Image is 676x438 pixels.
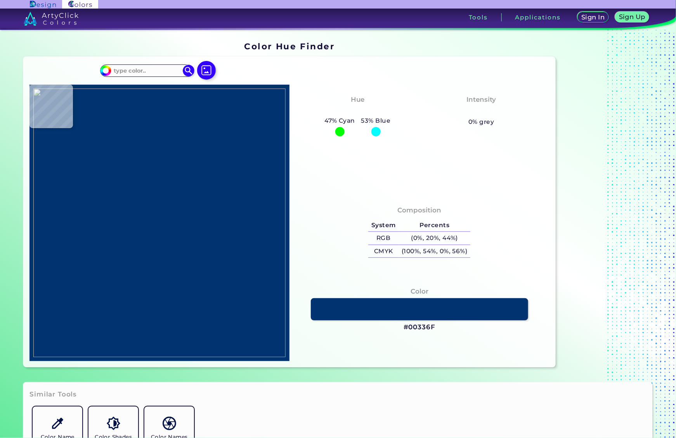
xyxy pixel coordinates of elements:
img: icon search [183,65,194,76]
h3: Cyan-Blue [336,106,380,116]
h4: Hue [351,94,364,105]
img: icon_color_name_finder.svg [51,417,64,430]
h4: Composition [397,205,441,216]
h3: Applications [515,14,561,20]
h5: 0% grey [468,117,494,127]
a: Sign Up [617,12,648,22]
h5: System [368,219,399,232]
h5: Percents [399,219,471,232]
img: icon_color_names_dictionary.svg [163,417,176,430]
h1: Color Hue Finder [244,40,335,52]
h3: Tools [469,14,488,20]
h5: RGB [368,232,399,245]
h5: Sign In [582,14,604,20]
h4: Color [411,286,428,297]
h5: Sign Up [620,14,644,20]
h3: Vibrant [465,106,498,116]
h3: Similar Tools [29,390,77,399]
h5: 47% Cyan [322,116,358,126]
a: Sign In [579,12,608,22]
h5: (100%, 54%, 0%, 56%) [399,245,471,258]
img: icon picture [197,61,216,80]
img: logo_artyclick_colors_white.svg [24,12,78,26]
img: icon_color_shades.svg [107,417,120,430]
input: type color.. [111,65,183,76]
h3: #00336F [404,323,435,332]
h5: CMYK [368,245,399,258]
h5: (0%, 20%, 44%) [399,232,471,245]
img: ArtyClick Design logo [30,1,56,8]
img: 4cf36b40-3224-4c10-a41b-dd23e06384d2 [33,89,286,357]
h5: 53% Blue [358,116,393,126]
h4: Intensity [466,94,496,105]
